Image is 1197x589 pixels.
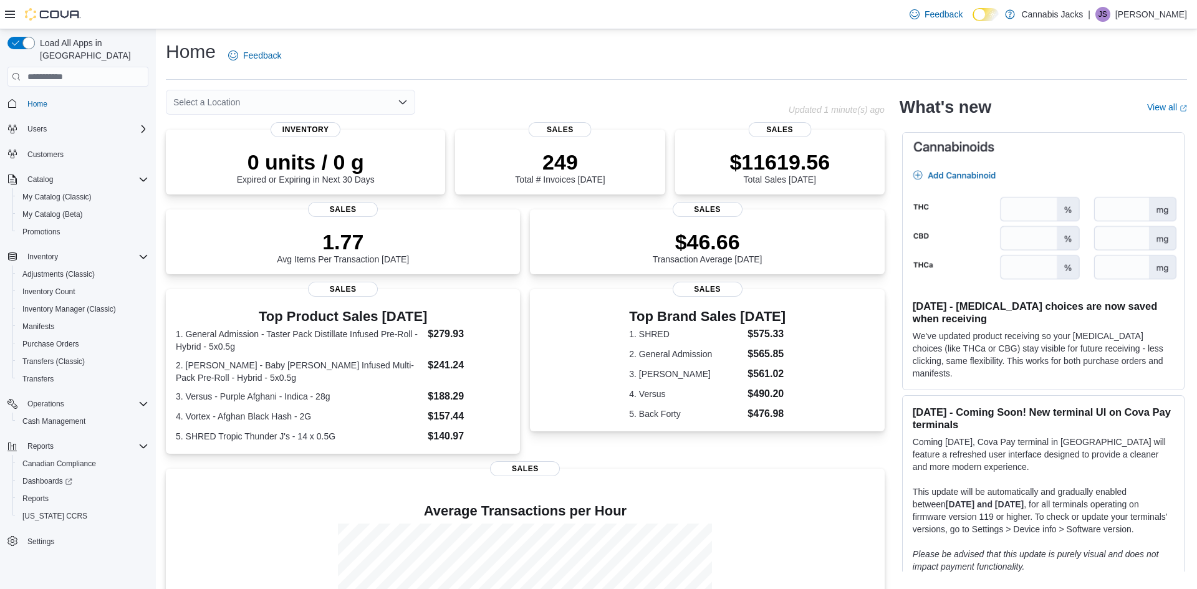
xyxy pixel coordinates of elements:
button: My Catalog (Beta) [12,206,153,223]
button: Transfers (Classic) [12,353,153,370]
span: Sales [673,202,743,217]
a: Reports [17,491,54,506]
p: | [1088,7,1090,22]
p: Coming [DATE], Cova Pay terminal in [GEOGRAPHIC_DATA] will feature a refreshed user interface des... [913,436,1174,473]
dd: $279.93 [428,327,510,342]
a: Cash Management [17,414,90,429]
span: My Catalog (Classic) [17,189,148,204]
dt: 4. Versus [629,388,743,400]
a: Adjustments (Classic) [17,267,100,282]
span: Reports [27,441,54,451]
span: Catalog [27,175,53,184]
span: Sales [308,202,378,217]
span: Inventory Manager (Classic) [22,304,116,314]
span: Feedback [925,8,963,21]
span: Sales [529,122,592,137]
h1: Home [166,39,216,64]
button: [US_STATE] CCRS [12,507,153,525]
dt: 1. General Admission - Taster Pack Distillate Infused Pre-Roll - Hybrid - 5x0.5g [176,328,423,353]
button: Inventory [2,248,153,266]
strong: [DATE] and [DATE] [946,499,1024,509]
span: Washington CCRS [17,509,148,524]
dt: 1. SHRED [629,328,743,340]
span: Users [22,122,148,136]
a: Inventory Count [17,284,80,299]
button: Settings [2,532,153,550]
button: Catalog [22,172,58,187]
span: My Catalog (Beta) [17,207,148,222]
dd: $157.44 [428,409,510,424]
span: Sales [748,122,811,137]
span: Sales [308,282,378,297]
span: JS [1098,7,1107,22]
img: Cova [25,8,81,21]
span: Purchase Orders [17,337,148,352]
span: Cash Management [17,414,148,429]
span: Load All Apps in [GEOGRAPHIC_DATA] [35,37,148,62]
p: This update will be automatically and gradually enabled between , for all terminals operating on ... [913,486,1174,535]
span: Transfers [22,374,54,384]
span: Sales [490,461,560,476]
span: Transfers (Classic) [22,357,85,366]
button: Inventory Count [12,283,153,300]
span: Operations [22,396,148,411]
button: Home [2,94,153,112]
em: Please be advised that this update is purely visual and does not impact payment functionality. [913,549,1159,572]
button: My Catalog (Classic) [12,188,153,206]
button: Operations [2,395,153,413]
span: Inventory Manager (Classic) [17,302,148,317]
span: Manifests [22,322,54,332]
a: My Catalog (Beta) [17,207,88,222]
a: Feedback [905,2,968,27]
button: Catalog [2,171,153,188]
span: My Catalog (Classic) [22,192,92,202]
p: We've updated product receiving so your [MEDICAL_DATA] choices (like THCa or CBG) stay visible fo... [913,330,1174,380]
dd: $561.02 [748,366,786,381]
dt: 5. Back Forty [629,408,743,420]
span: [US_STATE] CCRS [22,511,87,521]
span: Manifests [17,319,148,334]
h3: [DATE] - [MEDICAL_DATA] choices are now saved when receiving [913,300,1174,325]
button: Inventory Manager (Classic) [12,300,153,318]
div: Total Sales [DATE] [729,150,830,184]
button: Reports [22,439,59,454]
dt: 2. [PERSON_NAME] - Baby [PERSON_NAME] Infused Multi-Pack Pre-Roll - Hybrid - 5x0.5g [176,359,423,384]
span: Promotions [17,224,148,239]
button: Inventory [22,249,63,264]
div: Avg Items Per Transaction [DATE] [277,229,409,264]
a: Feedback [223,43,286,68]
a: Dashboards [17,474,77,489]
button: Users [22,122,52,136]
dd: $565.85 [748,347,786,362]
button: Operations [22,396,69,411]
span: Cash Management [22,416,85,426]
span: Promotions [22,227,60,237]
button: Adjustments (Classic) [12,266,153,283]
a: Inventory Manager (Classic) [17,302,121,317]
dt: 3. [PERSON_NAME] [629,368,743,380]
dt: 4. Vortex - Afghan Black Hash - 2G [176,410,423,423]
button: Reports [12,490,153,507]
p: 0 units / 0 g [237,150,375,175]
button: Cash Management [12,413,153,430]
span: Inventory Count [17,284,148,299]
span: Catalog [22,172,148,187]
dd: $490.20 [748,386,786,401]
dd: $575.33 [748,327,786,342]
svg: External link [1180,105,1187,112]
div: Expired or Expiring in Next 30 Days [237,150,375,184]
h4: Average Transactions per Hour [176,504,875,519]
p: Updated 1 minute(s) ago [789,105,885,115]
div: Transaction Average [DATE] [653,229,762,264]
a: Manifests [17,319,59,334]
a: Settings [22,534,59,549]
p: 249 [515,150,605,175]
h3: Top Product Sales [DATE] [176,309,510,324]
button: Users [2,120,153,138]
p: $11619.56 [729,150,830,175]
span: Settings [22,534,148,549]
a: Purchase Orders [17,337,84,352]
a: Customers [22,147,69,162]
a: Transfers [17,371,59,386]
span: Sales [673,282,743,297]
